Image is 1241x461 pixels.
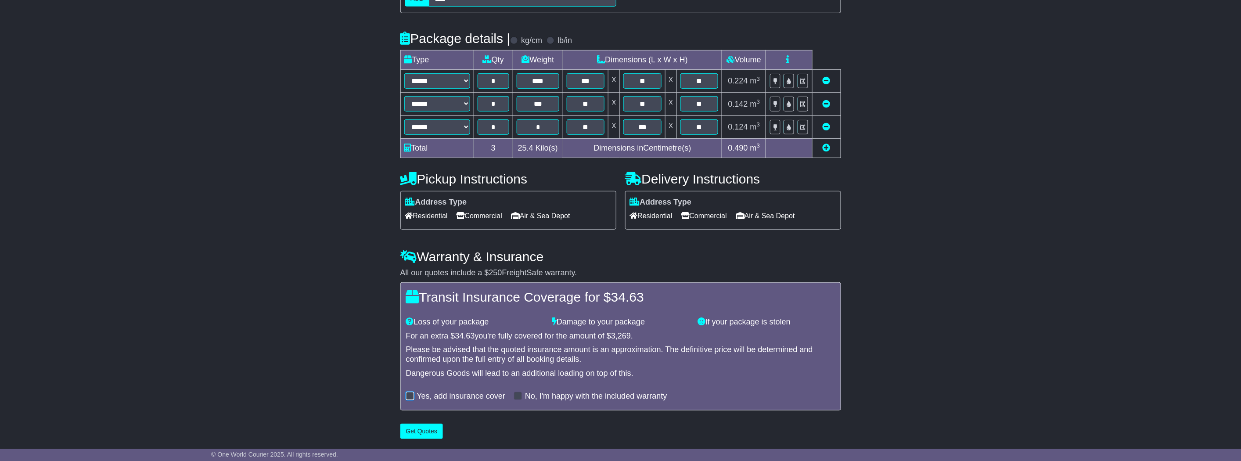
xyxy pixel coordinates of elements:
[611,331,631,340] span: 3,269
[558,36,572,46] label: lb/in
[400,268,841,278] div: All our quotes include a $ FreightSafe warranty.
[402,317,548,327] div: Loss of your package
[823,76,831,85] a: Remove this item
[757,121,760,128] sup: 3
[823,122,831,131] a: Remove this item
[547,317,694,327] div: Damage to your package
[757,142,760,149] sup: 3
[563,138,722,158] td: Dimensions in Centimetre(s)
[406,290,835,304] h4: Transit Insurance Coverage for $
[750,76,760,85] span: m
[665,115,676,138] td: x
[400,31,511,46] h4: Package details |
[665,70,676,93] td: x
[608,115,620,138] td: x
[608,70,620,93] td: x
[750,122,760,131] span: m
[400,172,616,186] h4: Pickup Instructions
[525,392,667,401] label: No, I'm happy with the included warranty
[757,98,760,105] sup: 3
[400,138,474,158] td: Total
[728,144,748,152] span: 0.490
[474,138,513,158] td: 3
[750,100,760,108] span: m
[417,392,505,401] label: Yes, add insurance cover
[406,331,835,341] div: For an extra $ you're fully covered for the amount of $ .
[722,50,766,70] td: Volume
[757,76,760,82] sup: 3
[521,36,542,46] label: kg/cm
[823,100,831,108] a: Remove this item
[728,100,748,108] span: 0.142
[630,198,692,207] label: Address Type
[513,50,563,70] td: Weight
[563,50,722,70] td: Dimensions (L x W x H)
[406,345,835,364] div: Please be advised that the quoted insurance amount is an approximation. The definitive price will...
[511,209,570,223] span: Air & Sea Depot
[474,50,513,70] td: Qty
[681,209,727,223] span: Commercial
[694,317,840,327] div: If your package is stolen
[736,209,795,223] span: Air & Sea Depot
[728,122,748,131] span: 0.124
[211,451,338,458] span: © One World Courier 2025. All rights reserved.
[823,144,831,152] a: Add new item
[611,290,644,304] span: 34.63
[728,76,748,85] span: 0.224
[400,424,443,439] button: Get Quotes
[457,209,502,223] span: Commercial
[405,198,467,207] label: Address Type
[608,93,620,115] td: x
[406,369,835,378] div: Dangerous Goods will lead to an additional loading on top of this.
[630,209,673,223] span: Residential
[750,144,760,152] span: m
[665,93,676,115] td: x
[518,144,533,152] span: 25.4
[625,172,841,186] h4: Delivery Instructions
[489,268,502,277] span: 250
[400,249,841,264] h4: Warranty & Insurance
[405,209,448,223] span: Residential
[400,50,474,70] td: Type
[513,138,563,158] td: Kilo(s)
[455,331,475,340] span: 34.63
